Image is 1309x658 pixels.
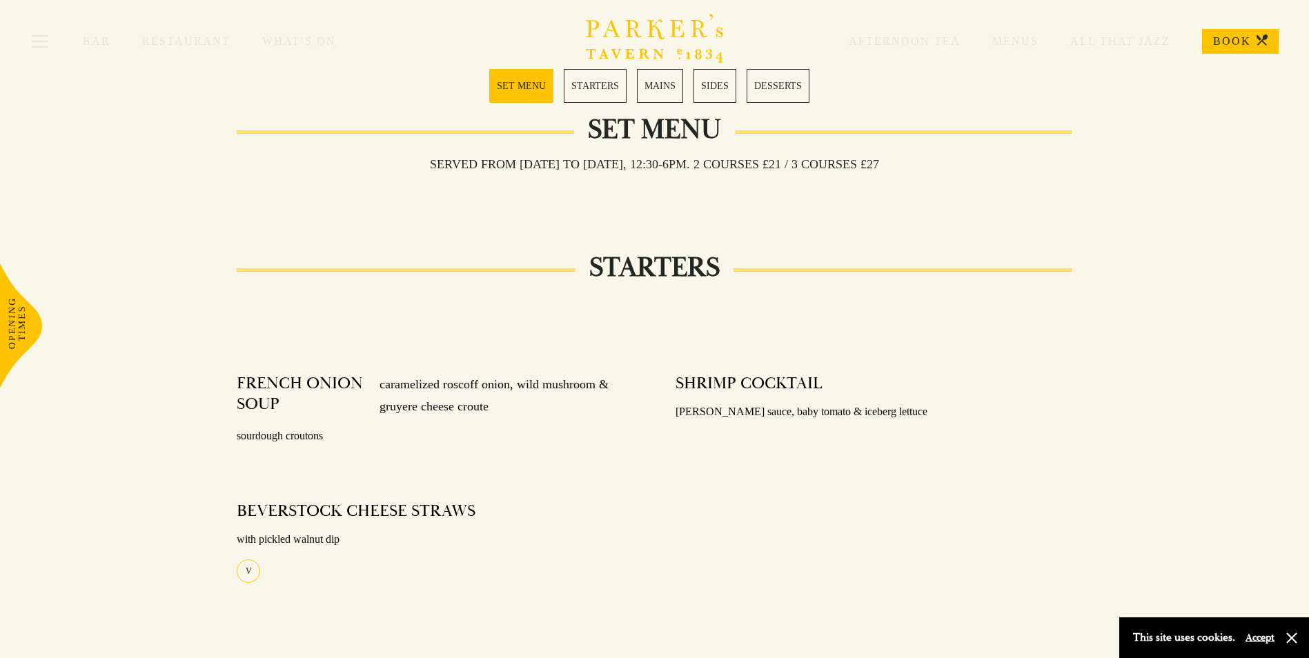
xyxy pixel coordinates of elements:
h4: SHRIMP COCKTAIL [676,373,823,394]
h4: BEVERSTOCK CHEESE STRAWS [237,501,475,521]
p: sourdough croutons [237,426,633,446]
p: caramelized roscoff onion, wild mushroom & gruyere cheese croute [366,373,633,418]
a: 2 / 5 [564,69,627,103]
h3: Served from [DATE] to [DATE], 12:30-6pm. 2 COURSES £21 / 3 COURSES £27 [416,157,893,172]
button: Close and accept [1285,631,1299,645]
h2: STARTERS [575,251,734,284]
button: Accept [1246,631,1274,644]
a: 1 / 5 [489,69,553,103]
p: This site uses cookies. [1133,628,1235,648]
p: [PERSON_NAME] sauce, baby tomato & iceberg lettuce [676,402,1072,422]
p: with pickled walnut dip [237,530,633,550]
a: 3 / 5 [637,69,683,103]
div: V [237,559,260,583]
h2: Set Menu [574,113,735,146]
h4: FRENCH ONION SOUP [237,373,366,418]
a: 5 / 5 [747,69,809,103]
a: 4 / 5 [693,69,736,103]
